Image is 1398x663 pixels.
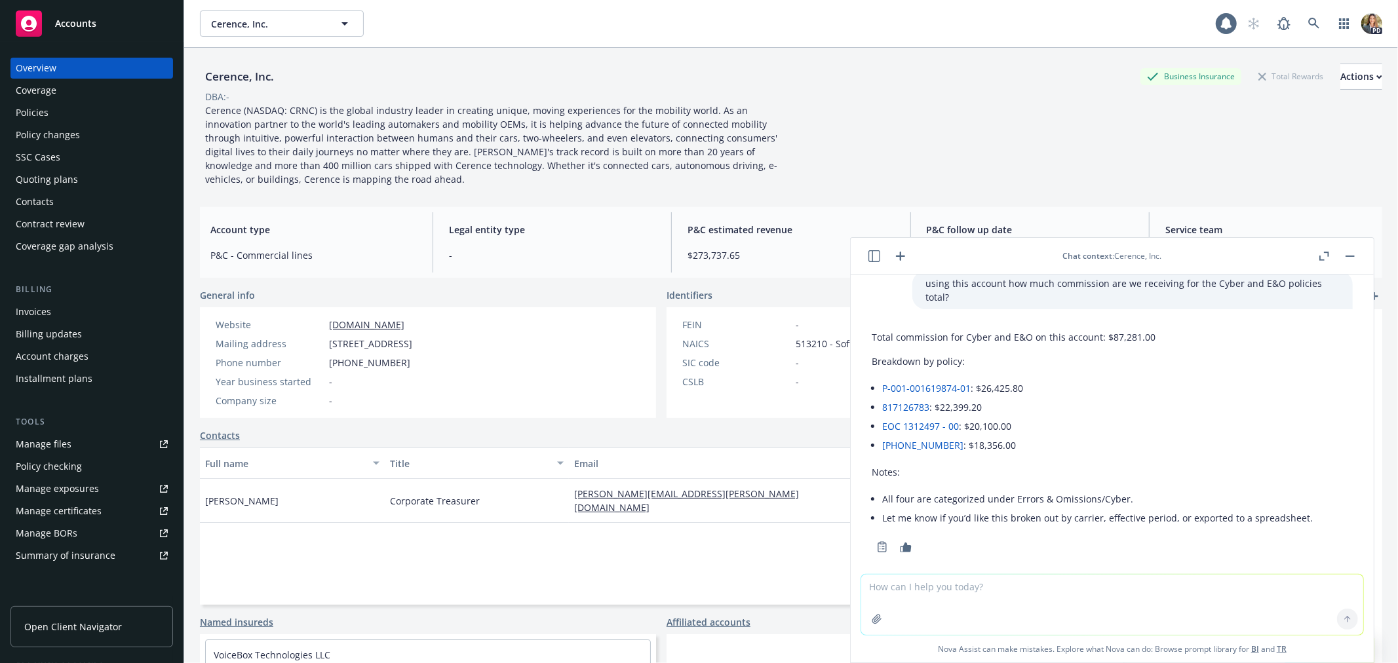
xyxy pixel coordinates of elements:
button: Cerence, Inc. [200,10,364,37]
button: Title [385,447,570,479]
button: Full name [200,447,385,479]
div: Quoting plans [16,169,78,190]
span: Cerence, Inc. [211,17,324,31]
span: Identifiers [667,288,712,302]
span: Legal entity type [449,223,655,237]
span: - [796,375,799,388]
div: FEIN [682,318,790,331]
span: [PHONE_NUMBER] [329,356,410,369]
span: 513210 - Software Publishers [796,337,923,350]
div: Actions [1340,64,1382,89]
a: Coverage gap analysis [10,236,173,257]
div: Billing [10,283,173,296]
div: Title [390,457,550,470]
a: Contacts [10,191,173,212]
p: Breakdown by policy: [872,354,1313,368]
button: Email [569,447,876,479]
span: General info [200,288,255,302]
span: P&C follow up date [927,223,1133,237]
li: : $18,356.00 [882,436,1313,455]
a: Report a Bug [1271,10,1297,37]
span: $273,737.65 [688,248,894,262]
span: P&C - Commercial lines [210,248,417,262]
div: Manage exposures [16,478,99,499]
div: Full name [205,457,365,470]
div: Account charges [16,346,88,367]
div: Contract review [16,214,85,235]
li: : $22,399.20 [882,398,1313,417]
a: Policies [10,102,173,123]
a: TR [1277,643,1287,654]
img: photo [1361,13,1382,34]
div: Billing updates [16,324,82,345]
a: Summary of insurance [10,545,173,566]
a: Contacts [200,428,240,442]
div: Policies [16,102,49,123]
a: Accounts [10,5,173,42]
div: Total Rewards [1252,68,1330,85]
div: Email [574,457,857,470]
a: add [1367,288,1382,304]
li: : $20,100.00 [882,417,1313,436]
div: Policy checking [16,456,82,477]
span: P&C estimated revenue [688,223,894,237]
span: Service team [1165,223,1372,237]
div: Coverage [16,80,56,101]
a: Installment plans [10,368,173,389]
a: Account charges [10,346,173,367]
a: 817126783 [882,401,929,413]
a: Overview [10,58,173,79]
div: Website [216,318,324,331]
div: Analytics hub [10,592,173,605]
span: Corporate Treasurer [390,494,480,508]
a: Manage exposures [10,478,173,499]
a: Quoting plans [10,169,173,190]
span: - [796,318,799,331]
p: using this account how much commission are we receiving for the Cyber and E&O policies total? [925,276,1340,304]
div: Coverage gap analysis [16,236,113,257]
a: Billing updates [10,324,173,345]
div: CSLB [682,375,790,388]
a: [PHONE_NUMBER] [882,439,963,451]
span: [PERSON_NAME] [205,494,279,508]
div: Policy changes [16,124,80,145]
p: Notes: [872,465,1313,479]
a: Manage files [10,434,173,455]
div: Overview [16,58,56,79]
div: Contacts [16,191,54,212]
div: Manage BORs [16,523,77,544]
div: Summary of insurance [16,545,115,566]
span: Account type [210,223,417,237]
a: P-001-001619874-01 [882,382,971,394]
a: Contract review [10,214,173,235]
span: Chat context [1063,250,1113,261]
a: Switch app [1331,10,1357,37]
span: - [449,248,655,262]
span: - [329,394,332,407]
div: Tools [10,415,173,428]
div: Installment plans [16,368,92,389]
div: Phone number [216,356,324,369]
li: All four are categorized under Errors & Omissions/Cyber. [882,489,1313,508]
div: Business Insurance [1140,68,1241,85]
div: Mailing address [216,337,324,350]
button: Actions [1340,64,1382,90]
svg: Copy to clipboard [876,541,888,553]
li: Let me know if you’d like this broken out by carrier, effective period, or exported to a spreadsh... [882,508,1313,527]
span: - [329,375,332,388]
span: Accounts [55,18,96,29]
div: NAICS [682,337,790,350]
a: Search [1301,10,1327,37]
div: : Cerence, Inc. [1063,250,1162,261]
a: Coverage [10,80,173,101]
a: Start snowing [1241,10,1267,37]
a: [PERSON_NAME][EMAIL_ADDRESS][PERSON_NAME][DOMAIN_NAME] [574,487,799,514]
p: Total commission for Cyber and E&O on this account: $87,281.00 [872,330,1313,344]
a: SSC Cases [10,147,173,168]
div: Company size [216,394,324,407]
span: Nova Assist can make mistakes. Explore what Nova can do: Browse prompt library for and [856,635,1369,662]
a: Policy checking [10,456,173,477]
a: Invoices [10,301,173,322]
span: Open Client Navigator [24,620,122,634]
